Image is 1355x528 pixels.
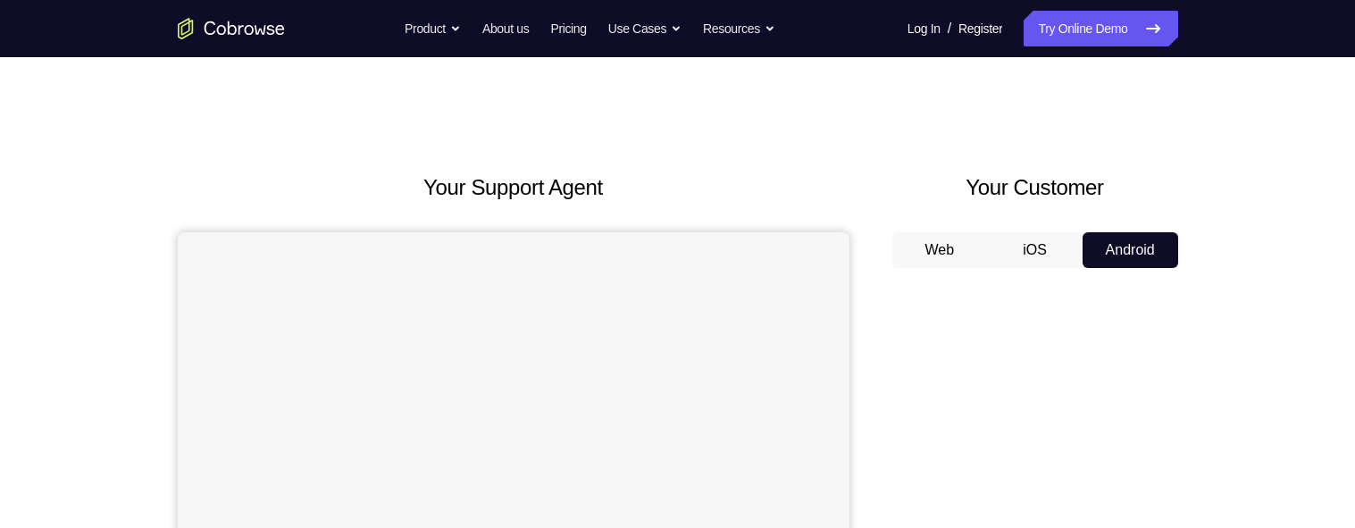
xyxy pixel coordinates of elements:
button: iOS [987,232,1083,268]
a: Register [958,11,1002,46]
button: Android [1083,232,1178,268]
a: Log In [908,11,941,46]
button: Product [405,11,461,46]
button: Web [892,232,988,268]
button: Use Cases [608,11,682,46]
button: Resources [703,11,775,46]
a: Pricing [550,11,586,46]
a: Go to the home page [178,18,285,39]
h2: Your Support Agent [178,172,849,204]
h2: Your Customer [892,172,1178,204]
a: Try Online Demo [1024,11,1177,46]
span: / [948,18,951,39]
a: About us [482,11,529,46]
